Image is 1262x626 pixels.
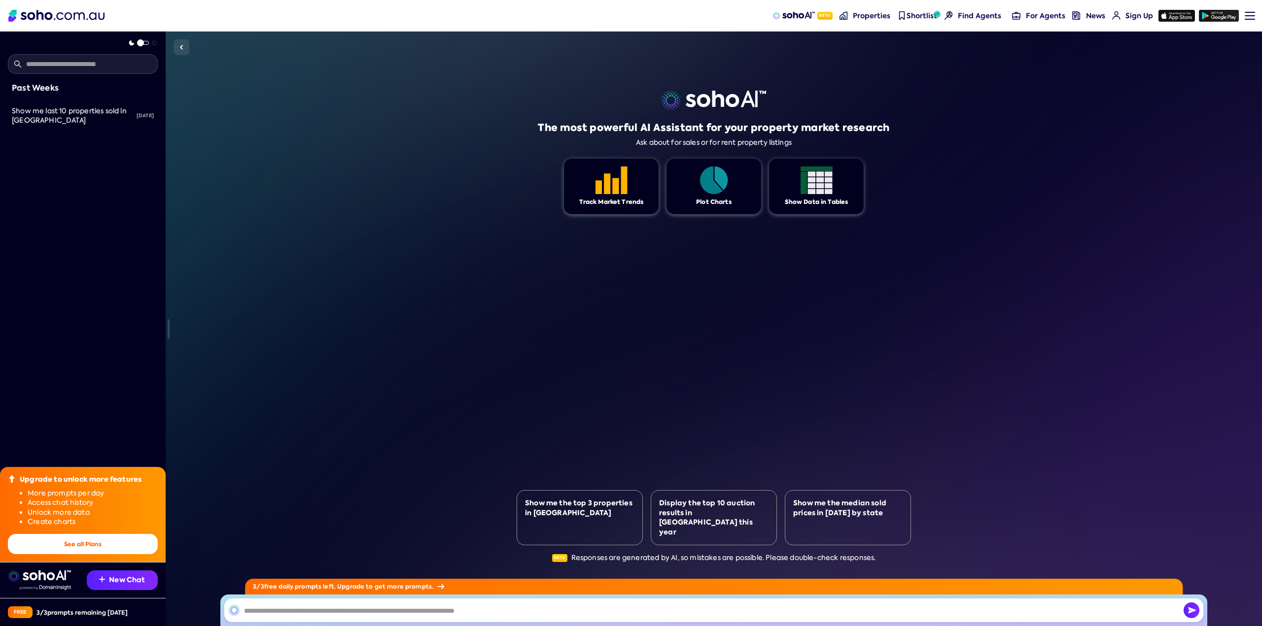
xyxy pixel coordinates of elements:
button: Send [1184,602,1199,618]
img: Upgrade icon [8,475,16,483]
div: Show me the top 3 properties in [GEOGRAPHIC_DATA] [525,498,634,518]
div: Show me last 10 properties sold in Sydney NSW [12,106,133,126]
span: Beta [817,12,833,20]
img: app-store icon [1158,10,1195,22]
img: SohoAI logo black [228,604,240,616]
span: Find Agents [958,11,1001,21]
div: 3 / 3 free daily prompts left. Upgrade to get more prompts. [245,579,1183,594]
span: Properties [853,11,890,21]
img: properties-nav icon [840,11,848,20]
img: Recommendation icon [99,576,105,582]
span: For Agents [1026,11,1065,21]
li: Create charts [28,517,158,527]
img: shortlist-nav icon [898,11,906,20]
img: Soho Logo [8,10,105,22]
img: Arrow icon [437,584,444,589]
div: Show me the median sold prices in [DATE] by state [793,498,903,518]
div: Ask about for sales or for rent property listings [636,138,792,147]
img: for-agents-nav icon [1112,11,1121,20]
a: Show me last 10 properties sold in [GEOGRAPHIC_DATA] [8,100,133,132]
div: Responses are generated by AI, so mistakes are possible. Please double-check responses. [552,553,876,563]
span: News [1086,11,1105,21]
span: Show me last 10 properties sold in [GEOGRAPHIC_DATA] [12,106,127,125]
button: New Chat [87,570,158,590]
div: Display the top 10 auction results in [GEOGRAPHIC_DATA] this year [659,498,769,537]
img: sohoAI logo [772,12,814,20]
li: Access chat history [28,498,158,508]
button: See all Plans [8,534,158,554]
img: Sidebar toggle icon [175,41,187,53]
div: Upgrade to unlock more features [20,475,141,485]
img: Data provided by Domain Insight [20,585,71,590]
li: Unlock more data [28,508,158,518]
img: Feature 1 icon [596,166,628,194]
span: Shortlist [907,11,937,21]
div: Past Weeks [12,82,154,95]
img: Feature 1 icon [801,166,833,194]
span: Sign Up [1125,11,1153,21]
div: [DATE] [133,105,158,127]
li: More prompts per day [28,489,158,498]
img: news-nav icon [1072,11,1081,20]
img: google-play icon [1199,10,1239,22]
img: Feature 1 icon [698,166,730,194]
img: Find agents icon [945,11,953,20]
div: 3 / 3 prompts remaining [DATE] [36,608,128,617]
div: Free [8,606,33,618]
div: Show Data in Tables [785,198,848,206]
span: Beta [552,554,567,562]
img: sohoai logo [661,91,766,110]
img: Send icon [1184,602,1199,618]
div: Plot Charts [696,198,732,206]
img: sohoai logo [8,570,71,582]
h1: The most powerful AI Assistant for your property market research [538,121,889,134]
img: for-agents-nav icon [1012,11,1020,20]
div: Track Market Trends [579,198,644,206]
